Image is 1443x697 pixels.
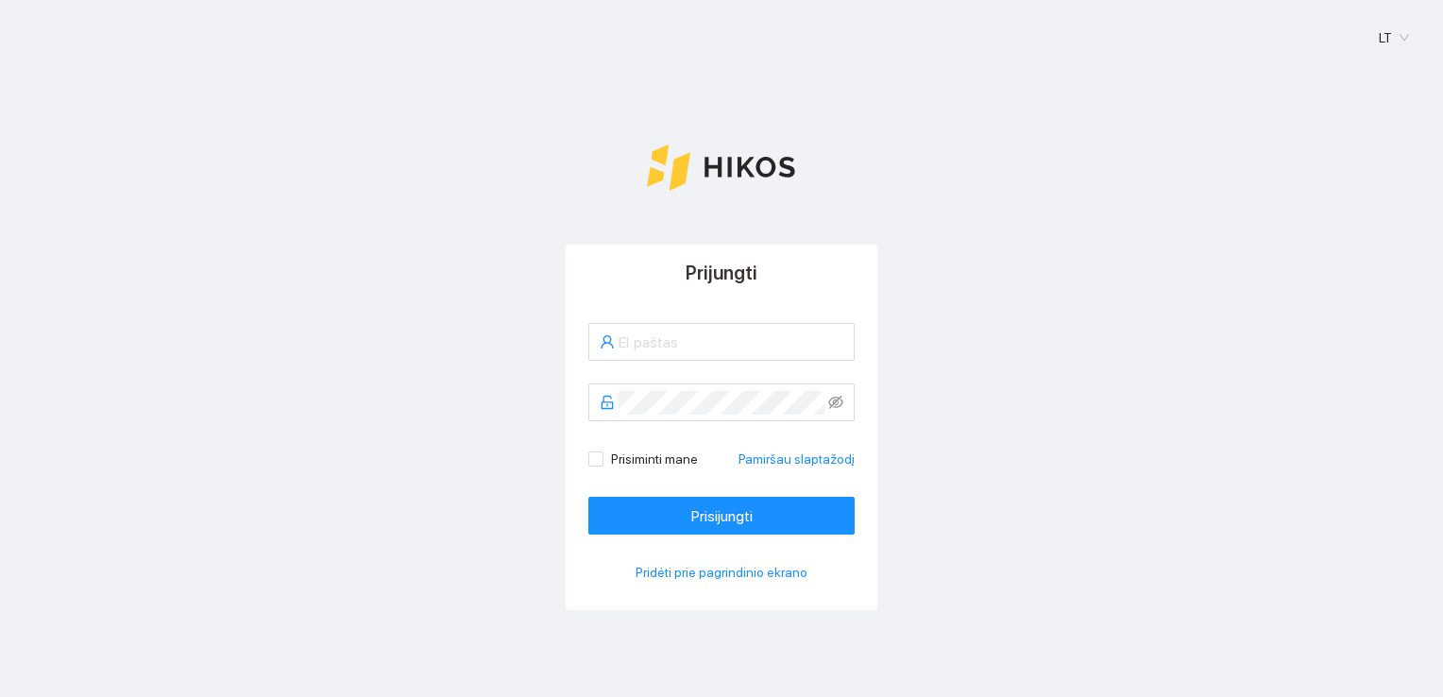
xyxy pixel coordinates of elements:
[1379,24,1409,52] span: LT
[603,449,705,469] span: Prisiminti mane
[691,504,753,528] span: Prisijungti
[600,395,615,410] span: unlock
[738,449,855,469] a: Pamiršau slaptažodį
[588,497,855,535] button: Prisijungti
[636,562,807,583] span: Pridėti prie pagrindinio ekrano
[619,331,843,354] input: El. paštas
[588,557,855,587] button: Pridėti prie pagrindinio ekrano
[686,262,757,284] span: Prijungti
[600,334,615,349] span: user
[828,395,843,410] span: eye-invisible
